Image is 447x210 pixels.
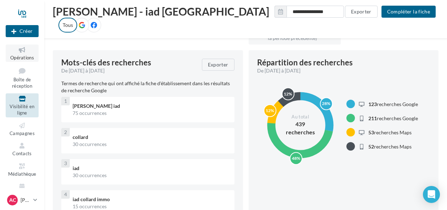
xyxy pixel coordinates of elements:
span: 123 [368,101,377,107]
p: Termes de recherche qui ont affiché la fiche d'établissement dans les résultats de recherche Google [61,80,234,94]
button: Compléter la fiche [381,6,436,18]
div: 75 occurrences [73,110,229,117]
a: Campagnes [6,120,39,138]
div: De [DATE] à [DATE] [257,67,425,74]
span: Mots-clés des recherches [61,59,151,66]
span: Campagnes [10,130,35,136]
span: [PERSON_NAME] - iad [GEOGRAPHIC_DATA] [53,6,269,17]
div: Open Intercom Messenger [423,186,440,203]
a: Compléter la fiche [379,8,438,14]
a: AC [PERSON_NAME] [6,193,39,207]
span: Médiathèque [8,171,36,177]
span: Contacts [12,151,32,156]
button: Exporter [202,59,234,71]
span: recherches Google [368,101,418,107]
div: 30 occurrences [73,141,229,148]
span: 52 [368,144,374,150]
span: recherches Google [368,115,418,121]
div: [PERSON_NAME] iad [73,103,229,110]
span: 211 [368,115,377,121]
div: 2 [61,128,70,136]
div: De [DATE] à [DATE] [61,67,196,74]
span: recherches Maps [368,144,412,150]
div: 1 [61,97,70,105]
a: Contacts [6,140,39,158]
div: 15 occurrences [73,203,229,210]
button: Exporter [345,6,378,18]
a: Boîte de réception [6,65,39,91]
div: Nouvelle campagne [6,25,39,37]
span: recherches Maps [368,129,412,135]
div: Répartition des recherches [257,59,353,66]
span: AC [9,197,16,204]
p: [PERSON_NAME] [21,197,30,204]
span: Visibilité en ligne [10,104,34,116]
div: 30 occurrences [73,172,229,179]
a: Calendrier [6,181,39,198]
a: Visibilité en ligne [6,93,39,117]
div: 4 [61,190,70,199]
span: 53 [368,129,374,135]
button: Créer [6,25,39,37]
div: iad [73,165,229,172]
div: collard [73,134,229,141]
a: Opérations [6,45,39,62]
div: iad collard immo [73,196,229,203]
div: 3 [61,159,70,168]
a: Médiathèque [6,161,39,178]
span: Boîte de réception [12,77,32,89]
label: Tous [58,18,77,33]
span: Opérations [10,55,34,60]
